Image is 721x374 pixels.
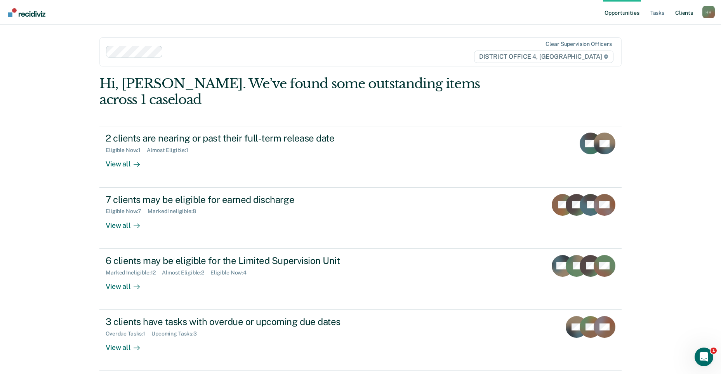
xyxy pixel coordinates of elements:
a: 6 clients may be eligible for the Limited Supervision UnitMarked Ineligible:12Almost Eligible:2El... [99,249,622,310]
a: 2 clients are nearing or past their full-term release dateEligible Now:1Almost Eligible:1View all [99,126,622,187]
div: Almost Eligible : 1 [147,147,195,154]
div: Clear supervision officers [546,41,612,47]
div: 3 clients have tasks with overdue or upcoming due dates [106,316,378,327]
div: Almost Eligible : 2 [162,269,210,276]
div: View all [106,337,149,352]
div: Eligible Now : 1 [106,147,147,154]
div: Eligible Now : 4 [210,269,253,276]
div: Marked Ineligible : 8 [148,208,202,215]
img: Recidiviz [8,8,45,17]
div: Overdue Tasks : 1 [106,330,151,337]
div: 6 clients may be eligible for the Limited Supervision Unit [106,255,378,266]
a: 3 clients have tasks with overdue or upcoming due datesOverdue Tasks:1Upcoming Tasks:3View all [99,310,622,371]
a: 7 clients may be eligible for earned dischargeEligible Now:7Marked Ineligible:8View all [99,188,622,249]
div: 7 clients may be eligible for earned discharge [106,194,378,205]
span: 1 [711,348,717,354]
span: DISTRICT OFFICE 4, [GEOGRAPHIC_DATA] [474,51,613,63]
iframe: Intercom live chat [695,348,713,366]
div: Upcoming Tasks : 3 [151,330,203,337]
div: Eligible Now : 7 [106,208,148,215]
div: Hi, [PERSON_NAME]. We’ve found some outstanding items across 1 caseload [99,76,517,108]
div: View all [106,154,149,169]
button: Profile dropdown button [702,6,715,18]
div: 2 clients are nearing or past their full-term release date [106,133,378,144]
div: H H [702,6,715,18]
div: View all [106,276,149,291]
div: Marked Ineligible : 12 [106,269,162,276]
div: View all [106,215,149,230]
